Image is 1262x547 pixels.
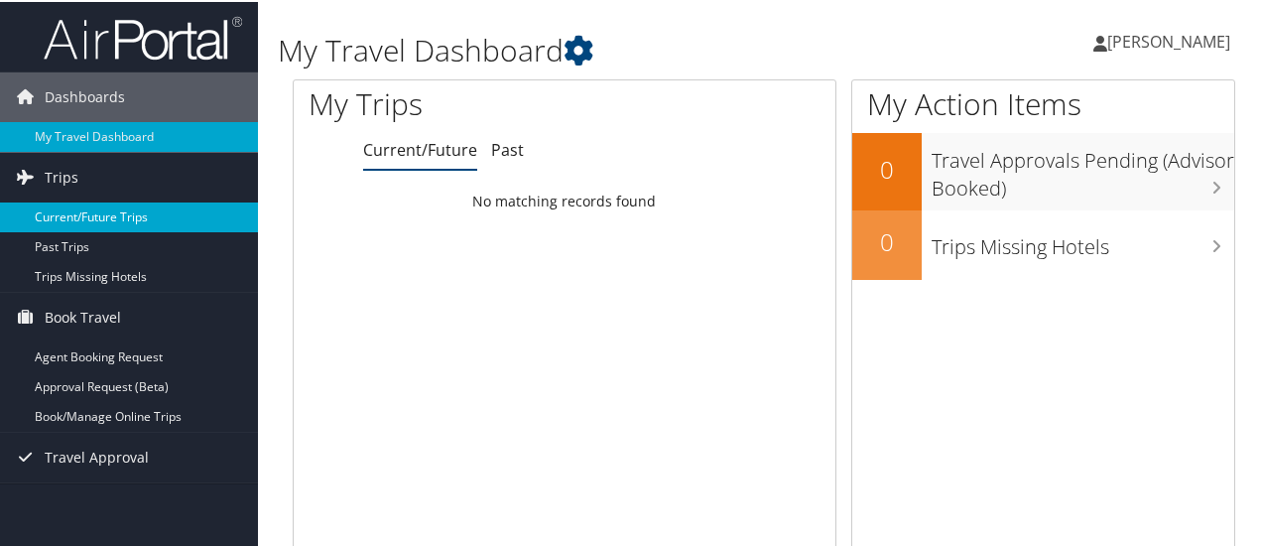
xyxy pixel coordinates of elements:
h3: Travel Approvals Pending (Advisor Booked) [932,135,1234,201]
h2: 0 [852,223,922,257]
a: Past [491,137,524,159]
h3: Trips Missing Hotels [932,221,1234,259]
a: [PERSON_NAME] [1093,10,1250,69]
a: Current/Future [363,137,477,159]
td: No matching records found [294,182,835,217]
img: airportal-logo.png [44,13,242,60]
span: Book Travel [45,291,121,341]
h1: My Travel Dashboard [278,28,926,69]
h2: 0 [852,151,922,185]
span: Dashboards [45,70,125,120]
h1: My Action Items [852,81,1234,123]
a: 0Travel Approvals Pending (Advisor Booked) [852,131,1234,207]
span: Travel Approval [45,431,149,480]
a: 0Trips Missing Hotels [852,208,1234,278]
span: [PERSON_NAME] [1107,29,1230,51]
span: Trips [45,151,78,201]
h1: My Trips [309,81,594,123]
